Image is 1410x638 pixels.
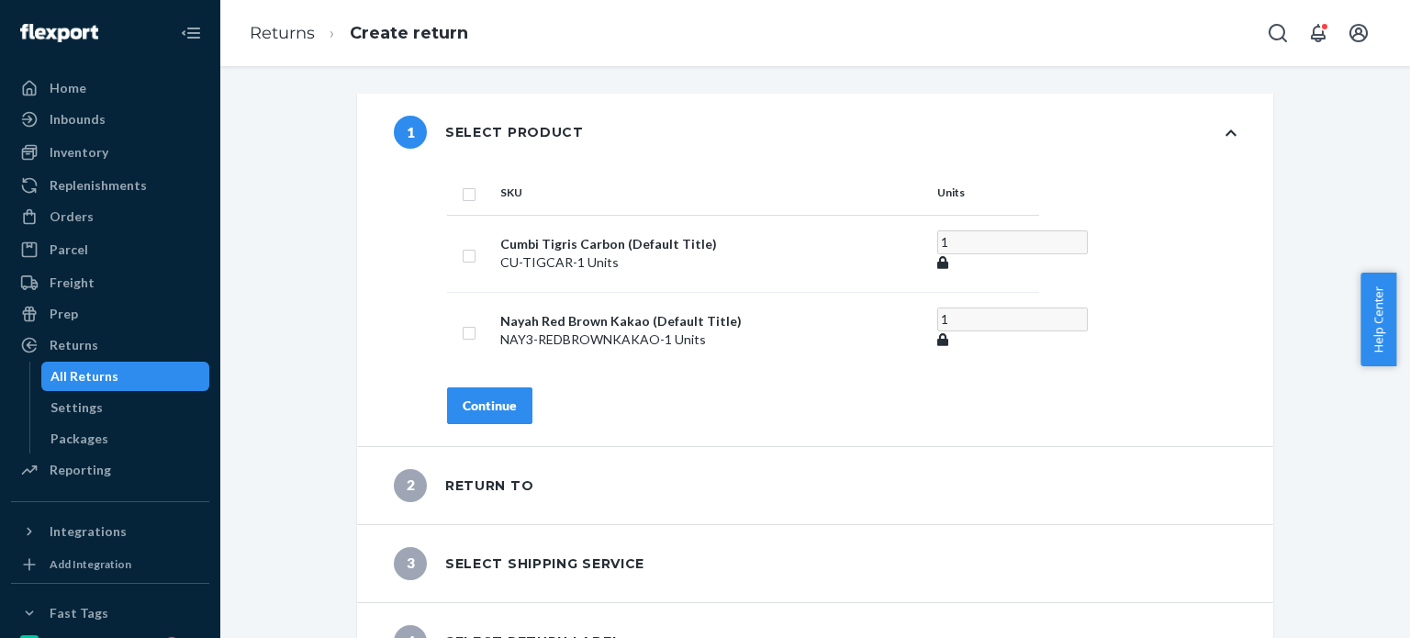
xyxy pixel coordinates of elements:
div: Inventory [50,143,108,162]
button: Open notifications [1300,15,1337,51]
div: Integrations [50,522,127,541]
span: 3 [394,547,427,580]
a: Packages [41,424,210,453]
a: Reporting [11,455,209,485]
input: Enter quantity [937,230,1088,254]
a: All Returns [41,362,210,391]
a: Orders [11,202,209,231]
p: Cumbi Tigris Carbon (Default Title) [500,235,923,253]
div: Replenishments [50,176,147,195]
a: Add Integration [11,554,209,576]
th: Units [930,171,1039,215]
a: Inventory [11,138,209,167]
a: Returns [250,23,315,43]
div: Returns [50,336,98,354]
button: Open Search Box [1259,15,1296,51]
button: Fast Tags [11,599,209,628]
button: Integrations [11,517,209,546]
a: Settings [41,393,210,422]
div: Packages [50,430,108,448]
a: Home [11,73,209,103]
div: Add Integration [50,556,131,572]
a: Create return [350,23,468,43]
span: 1 [394,116,427,149]
input: Enter quantity [937,308,1088,331]
a: Parcel [11,235,209,264]
div: Settings [50,398,103,417]
span: 2 [394,469,427,502]
div: Continue [463,397,517,415]
div: Inbounds [50,110,106,129]
div: Orders [50,207,94,226]
ol: breadcrumbs [235,6,483,61]
button: Continue [447,387,532,424]
img: Flexport logo [20,24,98,42]
a: Freight [11,268,209,297]
a: Prep [11,299,209,329]
div: Reporting [50,461,111,479]
div: Freight [50,274,95,292]
a: Replenishments [11,171,209,200]
div: Select shipping service [394,547,644,580]
div: Parcel [50,241,88,259]
div: Return to [394,469,533,502]
div: All Returns [50,367,118,386]
a: Inbounds [11,105,209,134]
button: Open account menu [1340,15,1377,51]
a: Returns [11,330,209,360]
p: NAY3-REDBROWNKAKAO - 1 Units [500,330,923,349]
div: Select product [394,116,584,149]
p: CU-TIGCAR - 1 Units [500,253,923,272]
p: Nayah Red Brown Kakao (Default Title) [500,312,923,330]
th: SKU [493,171,930,215]
div: Fast Tags [50,604,108,622]
button: Close Navigation [173,15,209,51]
div: Home [50,79,86,97]
div: Prep [50,305,78,323]
button: Help Center [1360,273,1396,366]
